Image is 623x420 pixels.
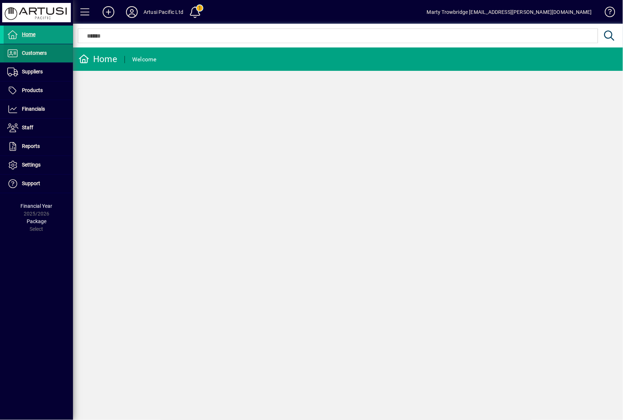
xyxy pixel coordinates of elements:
span: Reports [22,143,40,149]
a: Products [4,81,73,100]
span: Suppliers [22,69,43,75]
span: Financial Year [21,203,53,209]
a: Knowledge Base [599,1,614,25]
span: Home [22,31,35,37]
div: Home [79,53,117,65]
span: Settings [22,162,41,168]
div: Artusi Pacific Ltd [144,6,183,18]
span: Support [22,180,40,186]
div: Welcome [132,54,157,65]
span: Products [22,87,43,93]
button: Profile [120,5,144,19]
span: Staff [22,125,33,130]
a: Settings [4,156,73,174]
a: Reports [4,137,73,156]
a: Staff [4,119,73,137]
span: Package [27,218,46,224]
div: Marty Trowbridge [EMAIL_ADDRESS][PERSON_NAME][DOMAIN_NAME] [427,6,592,18]
span: Financials [22,106,45,112]
a: Financials [4,100,73,118]
a: Support [4,175,73,193]
a: Suppliers [4,63,73,81]
button: Add [97,5,120,19]
span: Customers [22,50,47,56]
a: Customers [4,44,73,62]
